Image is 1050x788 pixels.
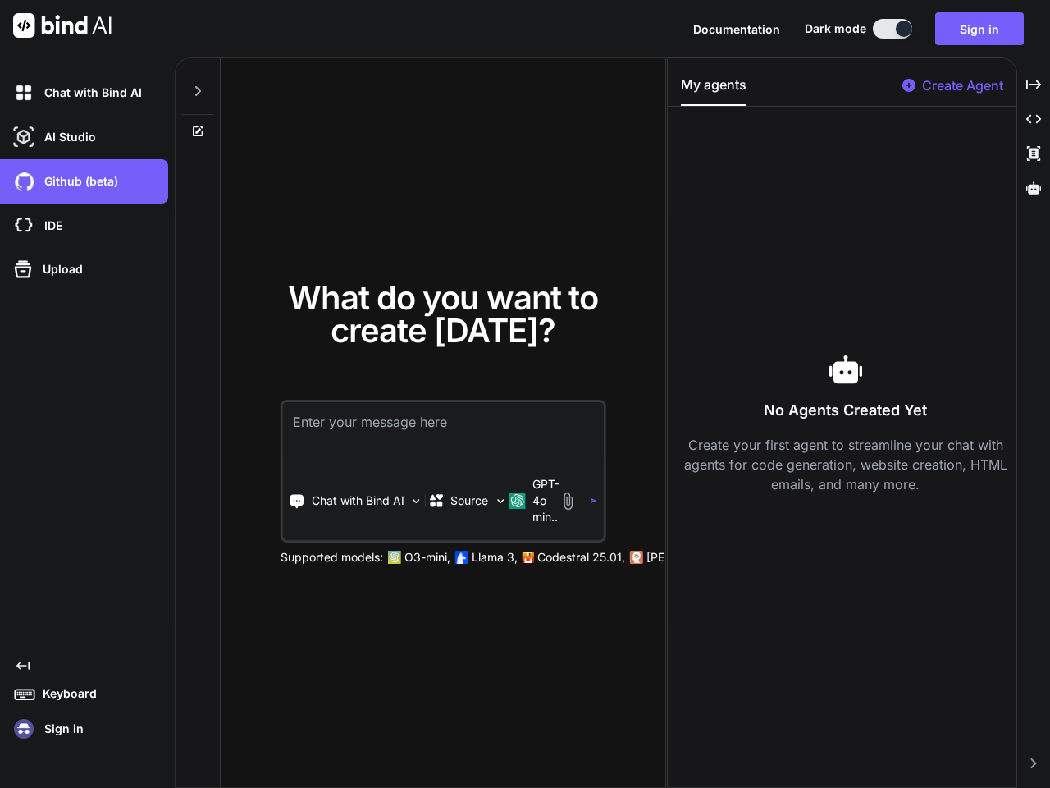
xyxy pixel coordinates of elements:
[312,492,404,509] p: Chat with Bind AI
[523,552,534,563] img: Mistral-AI
[388,551,401,564] img: GPT-4
[681,75,746,106] button: My agents
[681,399,1010,422] h3: No Agents Created Yet
[493,494,507,508] img: Pick Models
[10,167,38,195] img: githubDark
[646,549,806,566] p: [PERSON_NAME] 3.7 Sonnet,
[10,123,38,151] img: darkAi-studio
[693,21,780,38] button: Documentation
[10,212,38,240] img: cloudideIcon
[281,549,383,566] p: Supported models:
[922,76,1003,95] p: Create Agent
[681,435,1010,494] p: Create your first agent to streamline your chat with agents for code generation, website creation...
[532,476,559,525] p: GPT-4o min..
[36,261,83,277] p: Upload
[509,492,526,509] img: GPT-4o mini
[559,492,577,511] img: attachment
[36,685,97,702] p: Keyboard
[38,218,62,234] p: IDE
[805,21,866,37] span: Dark mode
[288,277,598,350] span: What do you want to create [DATE]?
[10,715,38,743] img: signin
[455,551,468,564] img: Llama2
[409,494,423,508] img: Pick Tools
[13,13,112,38] img: Bind AI
[630,551,643,564] img: claude
[10,79,38,107] img: darkChat
[537,549,625,566] p: Codestral 25.01,
[450,492,488,509] p: Source
[935,12,1024,45] button: Sign in
[404,549,450,566] p: O3-mini,
[693,22,780,36] span: Documentation
[38,85,142,101] p: Chat with Bind AI
[38,129,96,145] p: AI Studio
[591,497,597,504] img: icon
[38,173,118,190] p: Github (beta)
[38,721,84,737] p: Sign in
[472,549,518,566] p: Llama 3,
